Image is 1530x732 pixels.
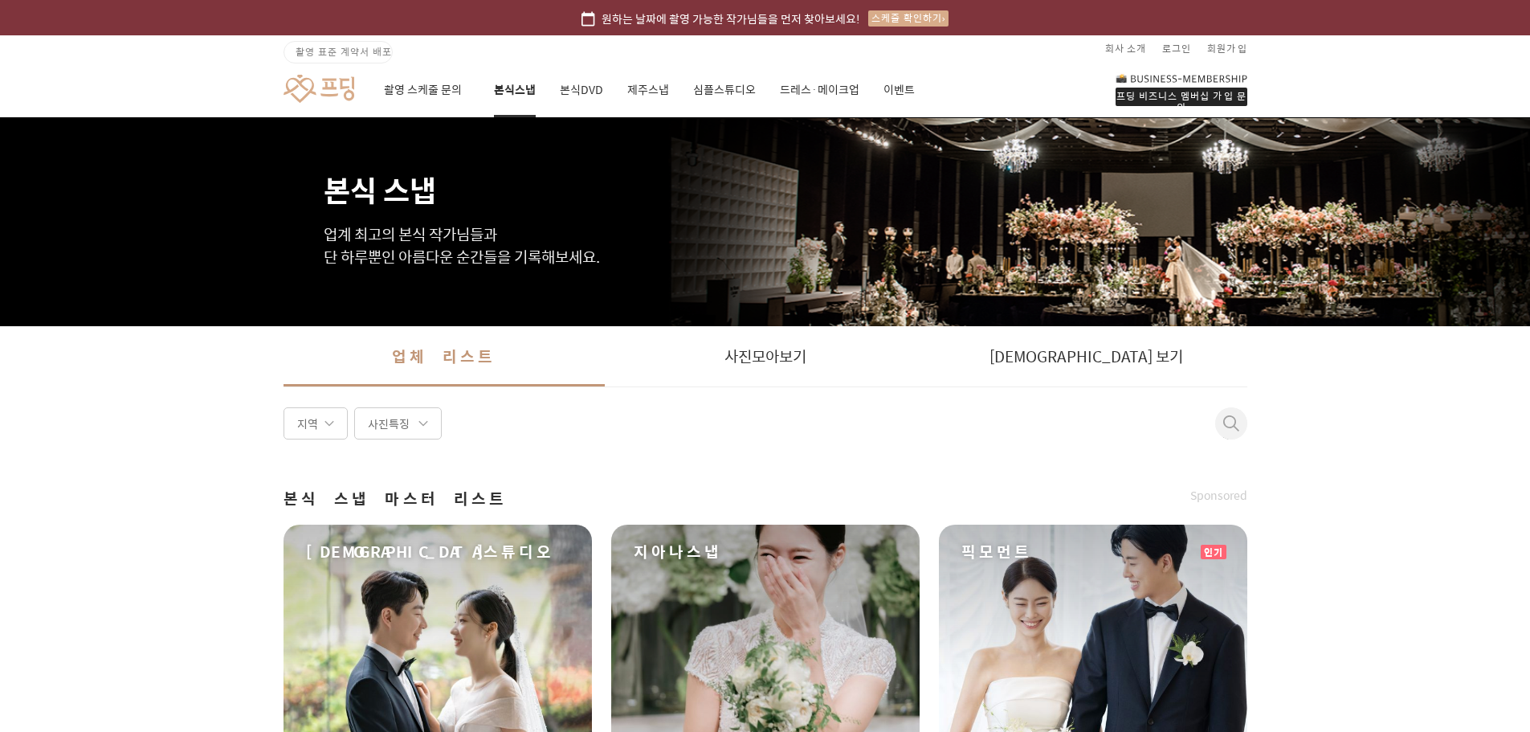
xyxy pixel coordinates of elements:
[883,63,915,117] a: 이벤트
[284,407,348,440] div: 지역
[324,117,1207,204] h1: 본식 스냅
[284,488,507,510] span: 본식 스냅 마스터 리스트
[693,63,756,117] a: 심플스튜디오
[780,63,859,117] a: 드레스·메이크업
[1105,35,1146,61] a: 회사 소개
[324,223,1207,268] p: 업계 최고의 본식 작가님들과 단 하루뿐인 아름다운 순간들을 기록해보세요.
[1162,35,1191,61] a: 로그인
[605,326,926,386] a: 사진모아보기
[5,509,106,550] a: 홈
[207,509,308,550] a: 설정
[602,10,860,27] span: 원하는 날짜에 촬영 가능한 작가님들을 먼저 찾아보세요!
[354,407,442,440] div: 사진특징
[634,541,722,563] span: 지아나스냅
[1116,88,1247,106] div: 프딩 비즈니스 멤버십 가입 문의
[926,326,1247,386] a: [DEMOGRAPHIC_DATA] 보기
[306,541,554,563] span: [DEMOGRAPHIC_DATA]스튜디오
[248,534,267,546] span: 설정
[296,44,392,59] span: 촬영 표준 계약서 배포
[147,534,166,547] span: 대화
[1116,72,1247,106] a: 프딩 비즈니스 멤버십 가입 문의
[1190,488,1247,504] span: Sponsored
[961,541,1032,563] span: 픽모먼트
[627,63,669,117] a: 제주스냅
[1215,415,1234,448] button: 취소
[284,41,393,63] a: 촬영 표준 계약서 배포
[1201,545,1226,559] div: 인기
[868,10,949,27] div: 스케줄 확인하기
[106,509,207,550] a: 대화
[560,63,603,117] a: 본식DVD
[384,63,470,117] a: 촬영 스케줄 문의
[1207,35,1247,61] a: 회원가입
[494,63,536,117] a: 본식스냅
[284,326,605,386] a: 업체 리스트
[51,534,60,546] span: 홈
